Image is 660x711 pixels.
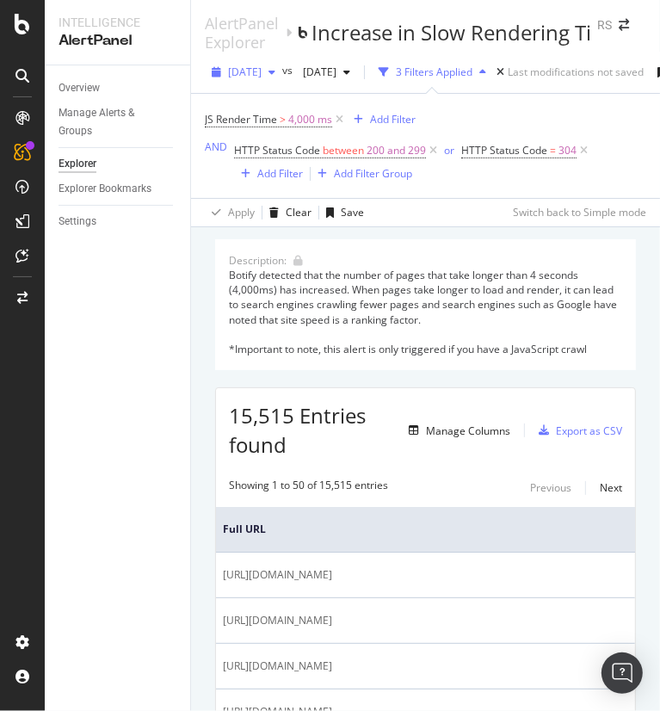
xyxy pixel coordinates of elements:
[296,59,357,86] button: [DATE]
[59,155,178,173] a: Explorer
[280,112,286,127] span: >
[205,139,227,154] div: AND
[59,104,178,140] a: Manage Alerts & Groups
[506,199,646,226] button: Switch back to Simple mode
[550,143,556,158] span: =
[532,417,622,444] button: Export as CSV
[530,480,571,495] div: Previous
[59,213,96,231] div: Settings
[234,164,303,184] button: Add Filter
[296,65,336,79] span: 2025 Sep. 14th
[282,63,296,77] span: vs
[59,79,178,97] a: Overview
[508,65,644,79] div: Last modifications not saved
[205,112,277,127] span: JS Render Time
[530,478,571,498] button: Previous
[223,566,332,584] span: [URL][DOMAIN_NAME]
[223,612,332,629] span: [URL][DOMAIN_NAME]
[59,31,176,51] div: AlertPanel
[334,166,412,181] div: Add Filter Group
[257,166,303,181] div: Add Filter
[347,109,416,130] button: Add Filter
[311,164,412,184] button: Add Filter Group
[59,180,178,198] a: Explorer Bookmarks
[461,143,547,158] span: HTTP Status Code
[600,480,622,495] div: Next
[286,205,311,219] div: Clear
[597,16,612,34] div: RS
[444,143,454,158] div: or
[601,652,643,694] div: Open Intercom Messenger
[493,64,508,81] div: times
[396,65,472,79] div: 3 Filters Applied
[323,143,364,158] span: between
[558,139,577,163] span: 304
[223,658,332,675] span: [URL][DOMAIN_NAME]
[205,14,279,52] a: AlertPanel Explorer
[59,180,151,198] div: Explorer Bookmarks
[444,142,454,158] button: or
[229,401,366,459] span: 15,515 Entries found
[229,478,388,498] div: Showing 1 to 50 of 15,515 entries
[556,424,622,438] div: Export as CSV
[367,139,426,163] span: 200 and 299
[59,104,162,140] div: Manage Alerts & Groups
[288,108,332,132] span: 4,000 ms
[228,205,255,219] div: Apply
[402,420,510,441] button: Manage Columns
[262,199,311,226] button: Clear
[234,143,320,158] span: HTTP Status Code
[59,14,176,31] div: Intelligence
[205,59,282,86] button: [DATE]
[205,199,255,226] button: Apply
[600,478,622,498] button: Next
[513,205,646,219] div: Switch back to Simple mode
[228,65,262,79] span: 2025 Sep. 17th
[619,19,629,31] div: arrow-right-arrow-left
[59,155,96,173] div: Explorer
[59,213,178,231] a: Settings
[341,205,364,219] div: Save
[59,79,100,97] div: Overview
[223,522,619,537] span: Full URL
[229,253,287,268] div: Description:
[205,139,227,155] button: AND
[229,268,622,356] div: Botify detected that the number of pages that take longer than 4 seconds (4,000ms) has increased....
[370,112,416,127] div: Add Filter
[319,199,364,226] button: Save
[372,59,493,86] button: 3 Filters Applied
[426,424,510,438] div: Manage Columns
